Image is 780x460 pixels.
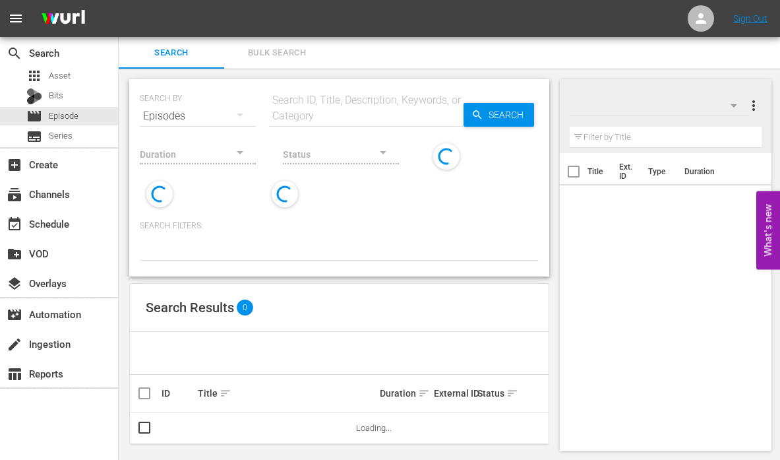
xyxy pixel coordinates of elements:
img: ans4CAIJ8jUAAAAAAAAAAAAAAAAAAAAAAAAgQb4GAAAAAAAAAAAAAAAAAAAAAAAAJMjXAAAAAAAAAAAAAAAAAAAAAAAAgAT5G... [32,3,95,34]
div: Episodes [140,98,256,135]
button: more_vert [746,90,762,121]
span: sort [506,387,518,399]
span: 0 [237,300,253,315]
span: Episode [49,110,78,123]
span: Create [7,157,22,173]
span: Search [483,103,534,127]
th: Title [587,153,611,190]
span: Overlays [7,276,22,292]
span: Reports [7,366,22,382]
p: Search Filters: [140,220,539,232]
span: Bulk Search [232,46,322,61]
div: Status [477,385,510,401]
button: Search [464,103,534,127]
span: Search [127,46,216,61]
span: Bits [49,89,63,102]
div: Title [198,385,376,401]
span: sort [418,387,430,399]
th: Type [640,153,676,190]
span: Asset [49,69,71,82]
span: menu [8,11,24,26]
th: Duration [676,153,756,190]
div: Duration [380,385,431,401]
span: Search [7,46,22,61]
span: Search Results [146,300,234,315]
span: Episode [26,108,42,124]
span: Asset [26,68,42,84]
span: Schedule [7,216,22,232]
span: Automation [7,307,22,323]
span: Series [26,129,42,145]
span: more_vert [746,98,762,114]
div: Bits [26,88,42,104]
th: Ext. ID [611,153,640,190]
div: External ID [434,388,473,399]
span: Series [49,129,73,143]
span: Ingestion [7,337,22,352]
a: Sign Out [733,13,767,24]
span: Loading... [356,423,392,433]
button: Open Feedback Widget [756,191,780,269]
span: VOD [7,246,22,262]
div: Search ID, Title, Description, Keywords, or Category [269,92,464,124]
div: ID [162,388,194,399]
span: Channels [7,187,22,203]
span: sort [220,387,231,399]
